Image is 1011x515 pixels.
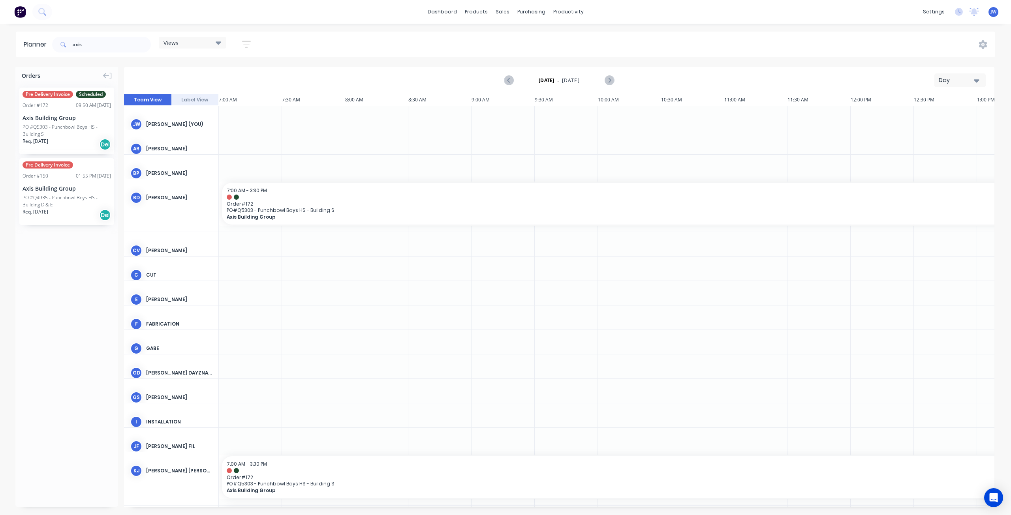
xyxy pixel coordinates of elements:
div: 11:00 AM [724,94,787,106]
div: C [130,269,142,281]
span: - [557,76,559,85]
div: PO #Q5303 - Punchbowl Boys HS - Building S [23,124,111,138]
div: [PERSON_NAME] [146,145,212,152]
div: [PERSON_NAME] [146,194,212,201]
span: Views [163,39,179,47]
div: GS [130,391,142,403]
div: [PERSON_NAME] (You) [146,121,212,128]
div: settings [919,6,949,18]
div: Gabe [146,345,212,352]
div: F [130,318,142,330]
button: Previous page [505,75,514,85]
div: [PERSON_NAME] Fil [146,443,212,450]
div: [PERSON_NAME] [PERSON_NAME] [146,467,212,474]
div: [PERSON_NAME] [146,394,212,401]
div: Open Intercom Messenger [984,488,1003,507]
div: 8:30 AM [408,94,472,106]
div: Del [99,139,111,150]
input: Search for orders... [73,37,151,52]
div: bp [130,167,142,179]
span: 7:00 AM - 3:30 PM [227,187,267,194]
div: KJ [130,465,142,477]
span: Pre Delivery Invoice [23,161,73,169]
div: 11:30 AM [787,94,851,106]
div: purchasing [513,6,549,18]
div: [PERSON_NAME] [146,296,212,303]
a: dashboard [424,6,461,18]
div: Fabrication [146,320,212,328]
div: E [130,294,142,305]
div: Planner [24,40,51,49]
div: [PERSON_NAME] [146,170,212,177]
div: 09:50 AM [DATE] [76,102,111,109]
div: G [130,343,142,354]
button: Label View [171,94,219,106]
div: 9:30 AM [535,94,598,106]
span: Req. [DATE] [23,208,48,215]
div: Cv [130,245,142,257]
div: 8:00 AM [345,94,408,106]
span: JW [990,8,996,15]
span: 7:00 AM - 3:30 PM [227,461,267,467]
div: Day [939,76,975,84]
div: JF [130,440,142,452]
div: Del [99,209,111,221]
div: [PERSON_NAME] [146,247,212,254]
div: 12:00 PM [851,94,914,106]
div: Order # 150 [23,172,48,180]
div: sales [492,6,513,18]
span: Pre Delivery Invoice [23,91,73,98]
button: Next page [605,75,614,85]
div: GD [130,367,142,379]
img: Factory [14,6,26,18]
div: BD [130,192,142,204]
div: products [461,6,492,18]
div: 12:30 PM [914,94,977,106]
div: Cut [146,272,212,279]
span: [DATE] [562,77,580,84]
span: Req. [DATE] [23,138,48,145]
button: Day [934,73,986,87]
div: 7:30 AM [282,94,345,106]
span: Orders [22,71,40,80]
div: 10:30 AM [661,94,724,106]
div: 7:00 AM [219,94,282,106]
div: Order # 172 [23,102,48,109]
strong: [DATE] [539,77,554,84]
div: PO #Q4935 - Punchbowl Boys HS - Building D & E [23,194,111,208]
div: 10:00 AM [598,94,661,106]
div: 9:00 AM [472,94,535,106]
div: I [130,416,142,428]
div: [PERSON_NAME] Dayznaya [146,369,212,376]
span: Scheduled [76,91,106,98]
button: Team View [124,94,171,106]
div: Axis Building Group [23,184,111,193]
div: jw [130,118,142,130]
div: Axis Building Group [23,114,111,122]
div: 01:55 PM [DATE] [76,172,111,180]
div: AR [130,143,142,155]
div: productivity [549,6,588,18]
div: Installation [146,418,212,425]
